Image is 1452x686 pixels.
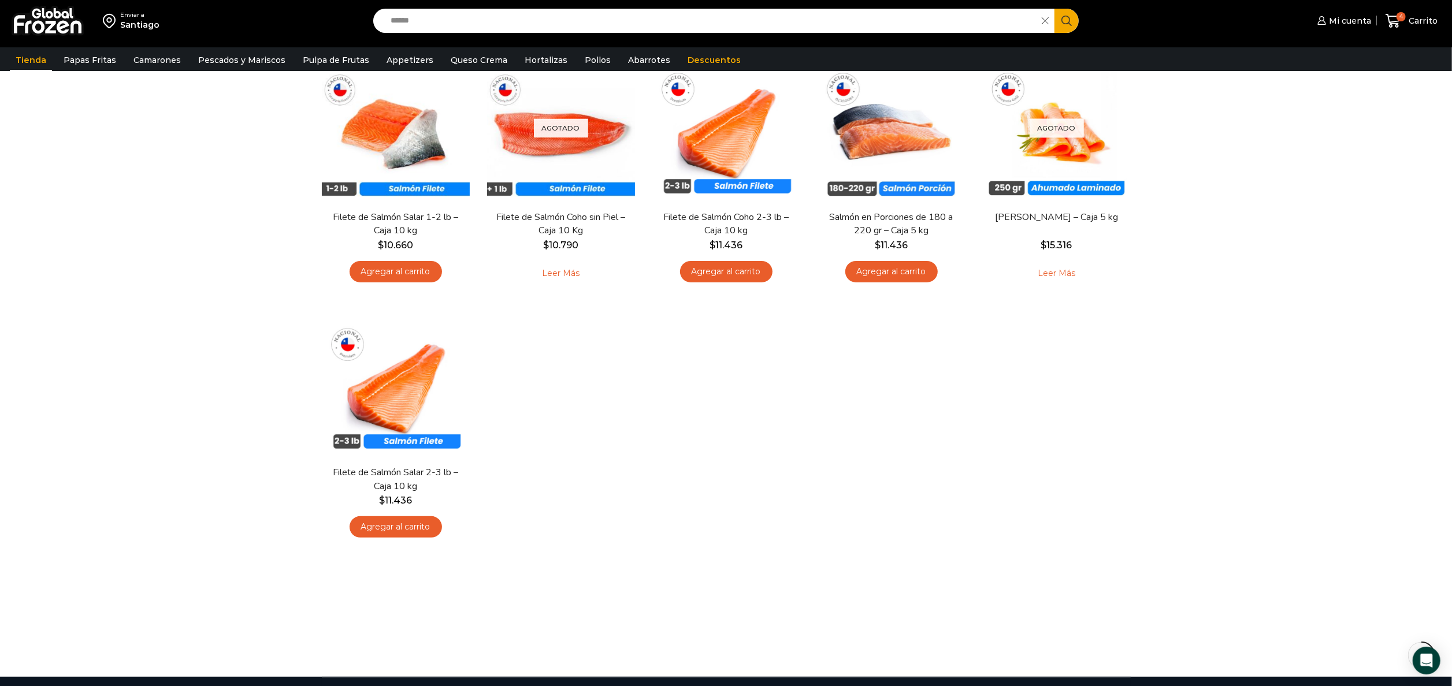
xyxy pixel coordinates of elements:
[519,49,573,71] a: Hortalizas
[1406,15,1438,27] span: Carrito
[622,49,676,71] a: Abarrotes
[192,49,291,71] a: Pescados y Mariscos
[1041,240,1047,251] span: $
[825,211,957,237] a: Salmón en Porciones de 180 a 220 gr – Caja 5 kg
[1383,8,1440,35] a: 4 Carrito
[350,516,442,538] a: Agregar al carrito: “Filete de Salmón Salar 2-3 lb - Caja 10 kg”
[120,19,159,31] div: Santiago
[120,11,159,19] div: Enviar a
[1030,119,1084,138] p: Agotado
[58,49,122,71] a: Papas Fritas
[659,211,792,237] a: Filete de Salmón Coho 2-3 lb – Caja 10 kg
[524,261,597,285] a: Leé más sobre “Filete de Salmón Coho sin Piel – Caja 10 Kg”
[845,261,938,282] a: Agregar al carrito: “Salmón en Porciones de 180 a 220 gr - Caja 5 kg”
[379,495,412,506] bdi: 11.436
[445,49,513,71] a: Queso Crema
[329,211,462,237] a: Filete de Salmón Salar 1-2 lb – Caja 10 kg
[990,211,1123,224] a: [PERSON_NAME] – Caja 5 kg
[710,240,742,251] bdi: 11.436
[534,119,588,138] p: Agotado
[329,466,462,493] a: Filete de Salmón Salar 2-3 lb – Caja 10 kg
[381,49,439,71] a: Appetizers
[378,240,384,251] span: $
[875,240,881,251] span: $
[1041,240,1072,251] bdi: 15.316
[680,261,773,282] a: Agregar al carrito: “Filete de Salmón Coho 2-3 lb - Caja 10 kg”
[350,261,442,282] a: Agregar al carrito: “Filete de Salmón Salar 1-2 lb – Caja 10 kg”
[875,240,908,251] bdi: 11.436
[128,49,187,71] a: Camarones
[297,49,375,71] a: Pulpa de Frutas
[1020,261,1093,285] a: Leé más sobre “Salmón Ahumado Laminado - Caja 5 kg”
[710,240,715,251] span: $
[494,211,627,237] a: Filete de Salmón Coho sin Piel – Caja 10 Kg
[1413,647,1440,674] div: Open Intercom Messenger
[543,240,549,251] span: $
[1054,9,1079,33] button: Search button
[10,49,52,71] a: Tienda
[1314,9,1371,32] a: Mi cuenta
[682,49,747,71] a: Descuentos
[579,49,617,71] a: Pollos
[378,240,413,251] bdi: 10.660
[103,11,120,31] img: address-field-icon.svg
[379,495,385,506] span: $
[1326,15,1371,27] span: Mi cuenta
[1397,12,1406,21] span: 4
[543,240,578,251] bdi: 10.790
